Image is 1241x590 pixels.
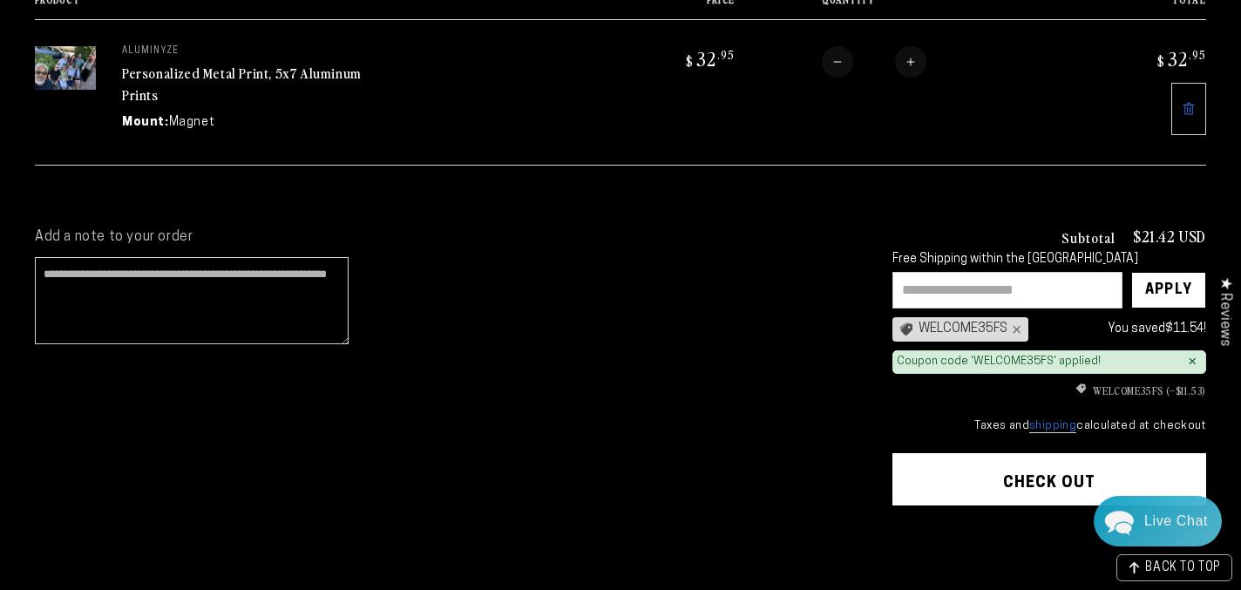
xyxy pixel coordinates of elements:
p: aluminyze [122,46,383,57]
span: BACK TO TOP [1145,562,1221,574]
bdi: 32 [683,46,735,71]
div: Coupon code 'WELCOME35FS' applied! [897,355,1101,370]
sup: .95 [1189,47,1206,62]
a: shipping [1029,420,1076,433]
img: 5"x7" Rectangle Silver Glossy Aluminyzed Photo [35,46,96,90]
div: Chat widget toggle [1094,496,1222,546]
h3: Subtotal [1061,230,1116,244]
div: × [1188,355,1197,369]
input: Quantity for Personalized Metal Print, 5x7 Aluminum Prints [853,46,895,78]
span: $ [1157,52,1165,70]
div: × [1007,322,1021,336]
p: $21.42 USD [1133,228,1206,244]
iframe: PayPal-paypal [892,539,1206,578]
sup: .95 [717,47,735,62]
div: Click to open Judge.me floating reviews tab [1208,263,1241,360]
a: Personalized Metal Print, 5x7 Aluminum Prints [122,63,362,105]
dd: Magnet [169,113,215,132]
small: Taxes and calculated at checkout [892,417,1206,435]
a: Remove 5"x7" Rectangle Silver Glossy Aluminyzed Photo [1171,83,1206,135]
bdi: 32 [1155,46,1206,71]
div: WELCOME35FS [892,317,1028,342]
ul: Discount [892,383,1206,398]
li: WELCOME35FS (–$11.53) [892,383,1206,398]
div: Free Shipping within the [GEOGRAPHIC_DATA] [892,253,1206,268]
div: Apply [1145,273,1192,308]
div: Contact Us Directly [1144,496,1208,546]
dt: Mount: [122,113,169,132]
div: You saved ! [1037,318,1206,340]
button: Check out [892,453,1206,505]
span: $ [686,52,694,70]
span: $11.54 [1165,322,1204,336]
label: Add a note to your order [35,228,858,247]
